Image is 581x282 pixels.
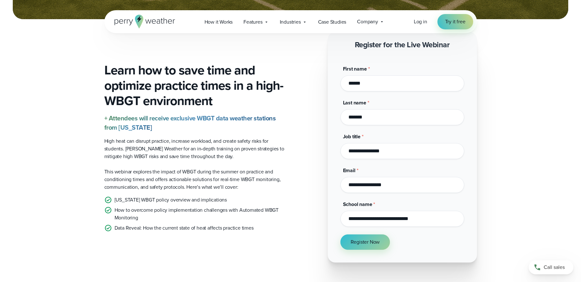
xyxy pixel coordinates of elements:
[3,8,578,14] div: Sort New > Old
[3,26,578,31] div: Options
[343,99,366,106] span: Last name
[104,113,276,132] strong: + Attendees will receive exclusive WBGT data weather stations from [US_STATE]
[280,18,301,26] span: Industries
[340,234,390,250] button: Register Now
[104,137,286,160] p: High heat can disrupt practice, increase workload, and create safety risks for students. [PERSON_...
[3,31,578,37] div: Sign out
[3,14,578,20] div: Move To ...
[529,260,573,274] a: Call sales
[243,18,262,26] span: Features
[343,201,372,208] span: School name
[343,65,367,72] span: First name
[544,263,565,271] span: Call sales
[414,18,427,25] span: Log in
[3,3,578,8] div: Sort A > Z
[343,167,355,174] span: Email
[351,238,380,246] span: Register Now
[3,20,578,26] div: Delete
[115,196,227,204] p: [US_STATE] WBGT policy overview and implications
[104,168,286,191] p: This webinar explores the impact of WBGT during the summer on practice and conditioning times and...
[445,18,466,26] span: Try it free
[357,18,378,26] span: Company
[205,18,233,26] span: How it Works
[199,15,238,28] a: How it Works
[104,63,286,109] h3: Learn how to save time and optimize practice times in a high-WBGT environment
[437,14,473,29] a: Try it free
[115,206,286,222] p: How to overcome policy implementation challenges with Automated WBGT Monitoring
[115,224,254,232] p: Data Reveal: How the current state of heat affects practice times
[343,133,361,140] span: Job title
[355,39,450,50] strong: Register for the Live Webinar
[3,43,578,49] div: Move To ...
[313,15,352,28] a: Case Studies
[3,37,578,43] div: Rename
[318,18,346,26] span: Case Studies
[414,18,427,26] a: Log in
